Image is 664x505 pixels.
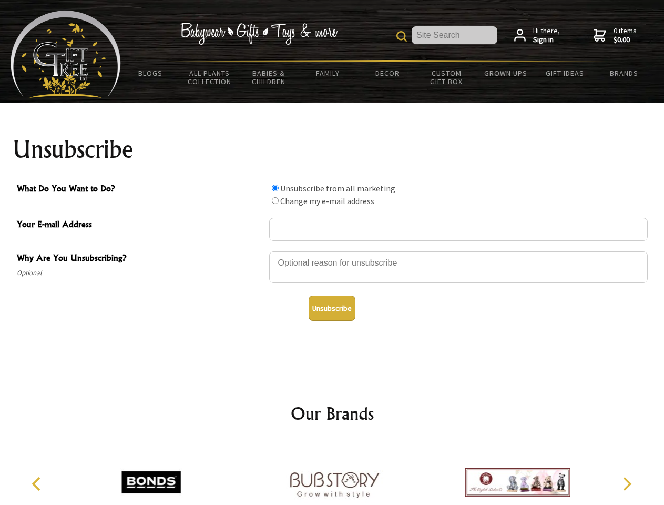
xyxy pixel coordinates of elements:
input: What Do You Want to Do? [272,197,279,204]
input: Site Search [412,26,497,44]
input: What Do You Want to Do? [272,185,279,191]
input: Your E-mail Address [269,218,648,241]
span: Your E-mail Address [17,218,264,233]
a: Decor [357,62,417,84]
button: Next [615,472,638,496]
a: Grown Ups [476,62,535,84]
textarea: Why Are You Unsubscribing? [269,251,648,283]
a: All Plants Collection [180,62,240,93]
img: Babyware - Gifts - Toys and more... [11,11,121,98]
strong: $0.00 [614,35,637,45]
a: 0 items$0.00 [594,26,637,45]
a: Hi there,Sign in [514,26,560,45]
a: Custom Gift Box [417,62,476,93]
a: BLOGS [121,62,180,84]
a: Gift Ideas [535,62,595,84]
a: Brands [595,62,654,84]
a: Family [299,62,358,84]
label: Change my e-mail address [280,196,374,206]
a: Babies & Children [239,62,299,93]
span: Why Are You Unsubscribing? [17,251,264,267]
span: Hi there, [533,26,560,45]
img: product search [396,31,407,42]
label: Unsubscribe from all marketing [280,183,395,194]
button: Previous [26,472,49,496]
strong: Sign in [533,35,560,45]
h2: Our Brands [21,401,643,426]
button: Unsubscribe [309,296,355,321]
span: Optional [17,267,264,279]
span: What Do You Want to Do? [17,182,264,197]
img: Babywear - Gifts - Toys & more [180,23,338,45]
h1: Unsubscribe [13,137,652,162]
span: 0 items [614,26,637,45]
